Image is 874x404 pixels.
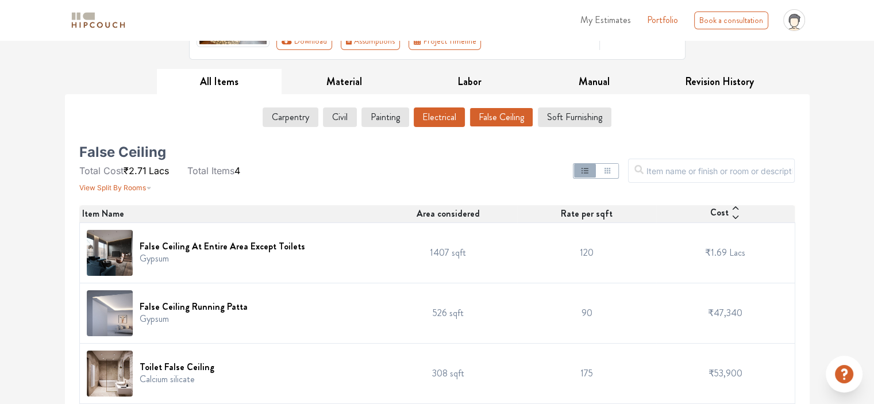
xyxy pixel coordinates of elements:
[187,165,234,176] span: Total Items
[532,69,657,95] button: Manual
[79,178,152,194] button: View Split By Rooms
[87,351,133,397] img: Toilet False Ceiling
[414,107,465,127] button: Electrical
[149,165,169,176] span: Lacs
[140,312,248,326] p: Gypsum
[140,361,214,372] h6: Toilet False Ceiling
[580,13,631,26] span: My Estimates
[694,11,768,29] div: Book a consultation
[379,344,517,404] td: 308 sqft
[140,301,248,312] h6: False Ceiling Running Patta
[79,148,166,157] h5: False Ceiling
[407,69,532,95] button: Labor
[469,107,533,127] button: False Ceiling
[517,223,656,283] td: 120
[657,69,782,95] button: Revision History
[140,252,305,266] p: Gypsum
[323,107,357,127] button: Civil
[710,206,729,222] span: Cost
[276,32,592,50] div: Toolbar with button groups
[705,246,727,259] span: ₹1.69
[517,283,656,344] td: 90
[647,13,678,27] a: Portfolio
[708,306,742,320] span: ₹47,340
[263,107,318,127] button: Carpentry
[79,165,124,176] span: Total Cost
[187,164,240,178] li: 4
[87,290,133,336] img: False Ceiling Running Patta
[361,107,409,127] button: Painting
[70,10,127,30] img: logo-horizontal.svg
[140,241,305,252] h6: False Ceiling At Entire Area Except Toilets
[341,32,401,50] button: Assumptions
[628,159,795,183] input: Item name or finish or room or description
[157,69,282,95] button: All Items
[517,344,656,404] td: 175
[276,32,490,50] div: First group
[70,7,127,33] span: logo-horizontal.svg
[87,230,133,276] img: False Ceiling At Entire Area Except Toilets
[276,32,332,50] button: Download
[416,207,479,221] span: Area considered
[379,223,517,283] td: 1407 sqft
[79,183,146,192] span: View Split By Rooms
[729,246,745,259] span: Lacs
[538,107,611,127] button: Soft Furnishing
[409,32,481,50] button: Project Timeline
[561,207,613,221] span: Rate per sqft
[379,283,517,344] td: 526 sqft
[709,367,742,380] span: ₹53,900
[140,372,214,386] p: Calcium silicate
[282,69,407,95] button: Material
[82,207,124,221] span: Item Name
[124,165,147,176] span: ₹2.71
